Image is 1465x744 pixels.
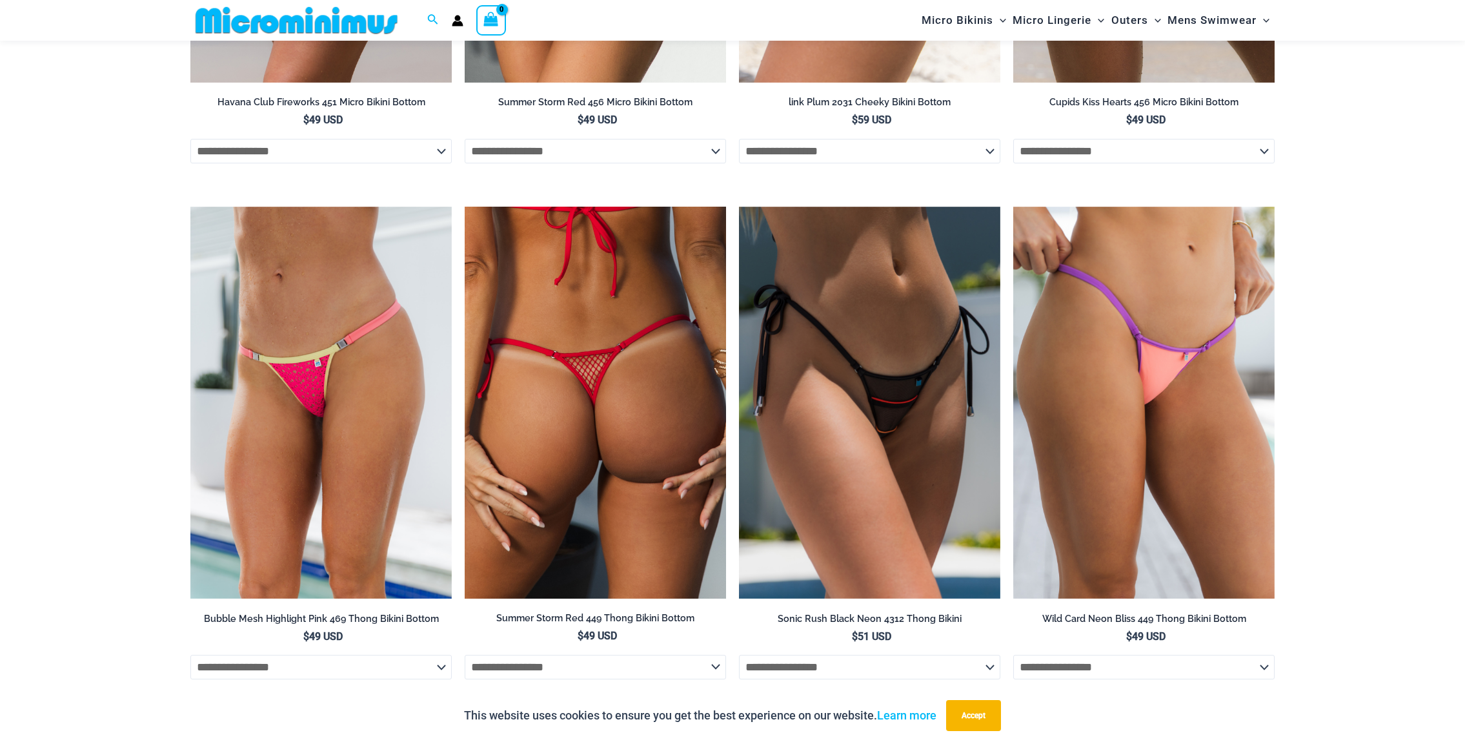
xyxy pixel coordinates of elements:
[946,700,1001,731] button: Accept
[852,630,891,643] bdi: 51 USD
[427,12,439,28] a: Search icon link
[1126,114,1132,126] span: $
[1013,613,1275,630] a: Wild Card Neon Bliss 449 Thong Bikini Bottom
[464,706,936,725] p: This website uses cookies to ensure you get the best experience on our website.
[465,96,726,113] a: Summer Storm Red 456 Micro Bikini Bottom
[1013,207,1275,599] img: Wild Card Neon Bliss 449 Thong 01
[1013,96,1275,108] h2: Cupids Kiss Hearts 456 Micro Bikini Bottom
[190,96,452,113] a: Havana Club Fireworks 451 Micro Bikini Bottom
[190,207,452,599] a: Bubble Mesh Highlight Pink 469 Thong 01Bubble Mesh Highlight Pink 469 Thong 02Bubble Mesh Highlig...
[739,613,1000,625] h2: Sonic Rush Black Neon 4312 Thong Bikini
[739,207,1000,599] img: Sonic Rush Black Neon 4312 Thong Bikini 01
[918,4,1009,37] a: Micro BikinisMenu ToggleMenu Toggle
[739,207,1000,599] a: Sonic Rush Black Neon 4312 Thong Bikini 01Sonic Rush Black Neon 4312 Thong Bikini 02Sonic Rush Bl...
[190,613,452,625] h2: Bubble Mesh Highlight Pink 469 Thong Bikini Bottom
[190,613,452,630] a: Bubble Mesh Highlight Pink 469 Thong Bikini Bottom
[922,4,993,37] span: Micro Bikinis
[190,6,403,35] img: MM SHOP LOGO FLAT
[1009,4,1107,37] a: Micro LingerieMenu ToggleMenu Toggle
[1013,96,1275,113] a: Cupids Kiss Hearts 456 Micro Bikini Bottom
[465,96,726,108] h2: Summer Storm Red 456 Micro Bikini Bottom
[916,2,1275,39] nav: Site Navigation
[1013,4,1091,37] span: Micro Lingerie
[739,96,1000,108] h2: link Plum 2031 Cheeky Bikini Bottom
[452,15,463,26] a: Account icon link
[1111,4,1148,37] span: Outers
[578,114,583,126] span: $
[739,96,1000,113] a: link Plum 2031 Cheeky Bikini Bottom
[1167,4,1257,37] span: Mens Swimwear
[303,630,309,643] span: $
[1108,4,1164,37] a: OutersMenu ToggleMenu Toggle
[1164,4,1273,37] a: Mens SwimwearMenu ToggleMenu Toggle
[303,114,343,126] bdi: 49 USD
[1257,4,1269,37] span: Menu Toggle
[852,630,858,643] span: $
[852,114,858,126] span: $
[1126,630,1166,643] bdi: 49 USD
[739,613,1000,630] a: Sonic Rush Black Neon 4312 Thong Bikini
[1148,4,1161,37] span: Menu Toggle
[1126,114,1166,126] bdi: 49 USD
[190,96,452,108] h2: Havana Club Fireworks 451 Micro Bikini Bottom
[1091,4,1104,37] span: Menu Toggle
[1013,207,1275,599] a: Wild Card Neon Bliss 449 Thong 01Wild Card Neon Bliss 449 Thong 02Wild Card Neon Bliss 449 Thong 02
[578,114,617,126] bdi: 49 USD
[852,114,891,126] bdi: 59 USD
[190,207,452,599] img: Bubble Mesh Highlight Pink 469 Thong 01
[303,114,309,126] span: $
[465,207,726,599] a: Summer Storm Red 449 Thong 01Summer Storm Red 449 Thong 03Summer Storm Red 449 Thong 03
[465,612,726,629] a: Summer Storm Red 449 Thong Bikini Bottom
[1126,630,1132,643] span: $
[993,4,1006,37] span: Menu Toggle
[476,5,506,35] a: View Shopping Cart, empty
[465,207,726,599] img: Summer Storm Red 449 Thong 03
[578,630,617,642] bdi: 49 USD
[303,630,343,643] bdi: 49 USD
[578,630,583,642] span: $
[1013,613,1275,625] h2: Wild Card Neon Bliss 449 Thong Bikini Bottom
[465,612,726,625] h2: Summer Storm Red 449 Thong Bikini Bottom
[877,708,936,722] a: Learn more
